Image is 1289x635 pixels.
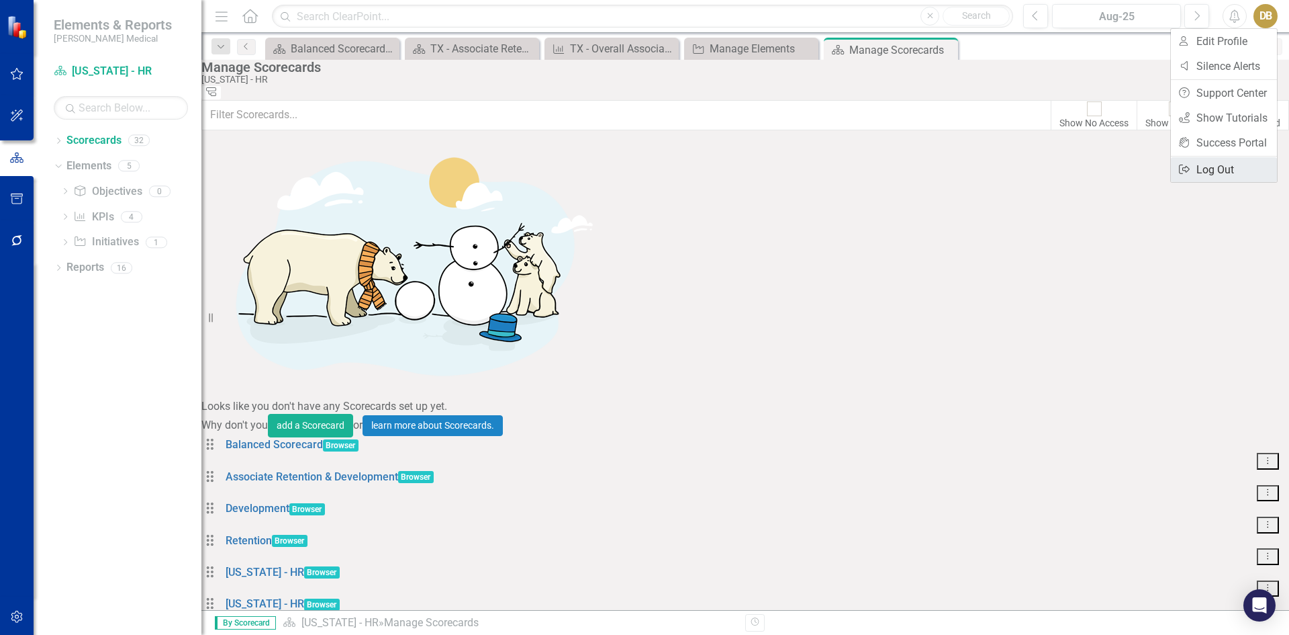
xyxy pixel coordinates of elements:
span: or [353,419,363,431]
img: ClearPoint Strategy [7,15,30,38]
div: 16 [111,262,132,273]
div: » Manage Scorecards [283,616,735,631]
a: Scorecards [66,133,122,149]
a: [US_STATE] - HR [226,566,304,579]
span: Why don't you [201,419,268,431]
span: Search [962,10,991,21]
span: Browser [304,566,340,579]
span: Browser [272,535,308,547]
a: [US_STATE] - HR [54,64,188,79]
div: 5 [118,161,140,172]
div: TX - Overall Associate Turnover (Rolling 12 Mos.) [570,40,675,57]
span: Browser [323,439,359,452]
input: Search ClearPoint... [272,5,1013,28]
button: DB [1253,4,1278,28]
div: Aug-25 [1057,9,1176,25]
div: Show Archived [1145,116,1207,130]
button: add a Scorecard [268,414,353,437]
a: [US_STATE] - HR [226,597,304,610]
a: learn more about Scorecards. [363,415,503,436]
button: Search [943,7,1010,26]
a: Edit Profile [1171,29,1277,54]
input: Search Below... [54,96,188,120]
div: TX - Associate Retention [430,40,536,57]
span: Browser [289,503,326,515]
a: Elements [66,159,111,174]
div: 0 [149,185,171,197]
a: [US_STATE] - HR [301,616,379,629]
a: Balanced Scorecard Welcome Page [269,40,396,57]
button: Aug-25 [1052,4,1181,28]
a: Initiatives [73,235,138,250]
div: Manage Scorecards [849,42,955,58]
div: Open Intercom Messenger [1243,589,1276,622]
a: KPIs [73,210,113,225]
div: 32 [128,135,150,146]
span: Browser [398,471,434,483]
input: Filter Scorecards... [201,100,1051,130]
small: [PERSON_NAME] Medical [54,33,172,44]
a: TX - Overall Associate Turnover (Rolling 12 Mos.) [548,40,675,57]
a: Development [226,502,289,515]
a: Support Center [1171,81,1277,105]
a: Balanced Scorecard [226,438,323,451]
a: Reports [66,260,104,276]
div: Balanced Scorecard Welcome Page [291,40,396,57]
a: Show Tutorials [1171,105,1277,130]
div: Manage Elements [710,40,815,57]
div: Looks like you don't have any Scorecards set up yet. [201,399,1289,415]
img: Getting started [201,130,604,399]
div: [US_STATE] - HR [201,75,1282,85]
span: By Scorecard [215,616,276,630]
a: Manage Elements [687,40,815,57]
div: 4 [121,211,142,222]
a: Retention [226,534,272,547]
a: Associate Retention & Development [226,470,398,483]
div: Manage Scorecards [201,60,1282,75]
a: TX - Associate Retention [408,40,536,57]
a: Silence Alerts [1171,54,1277,79]
a: Objectives [73,184,142,200]
span: Elements & Reports [54,17,172,33]
a: Success Portal [1171,130,1277,155]
div: 1 [146,237,167,248]
div: Show No Access [1059,116,1129,130]
a: Log Out [1171,157,1277,182]
span: Browser [304,599,340,611]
